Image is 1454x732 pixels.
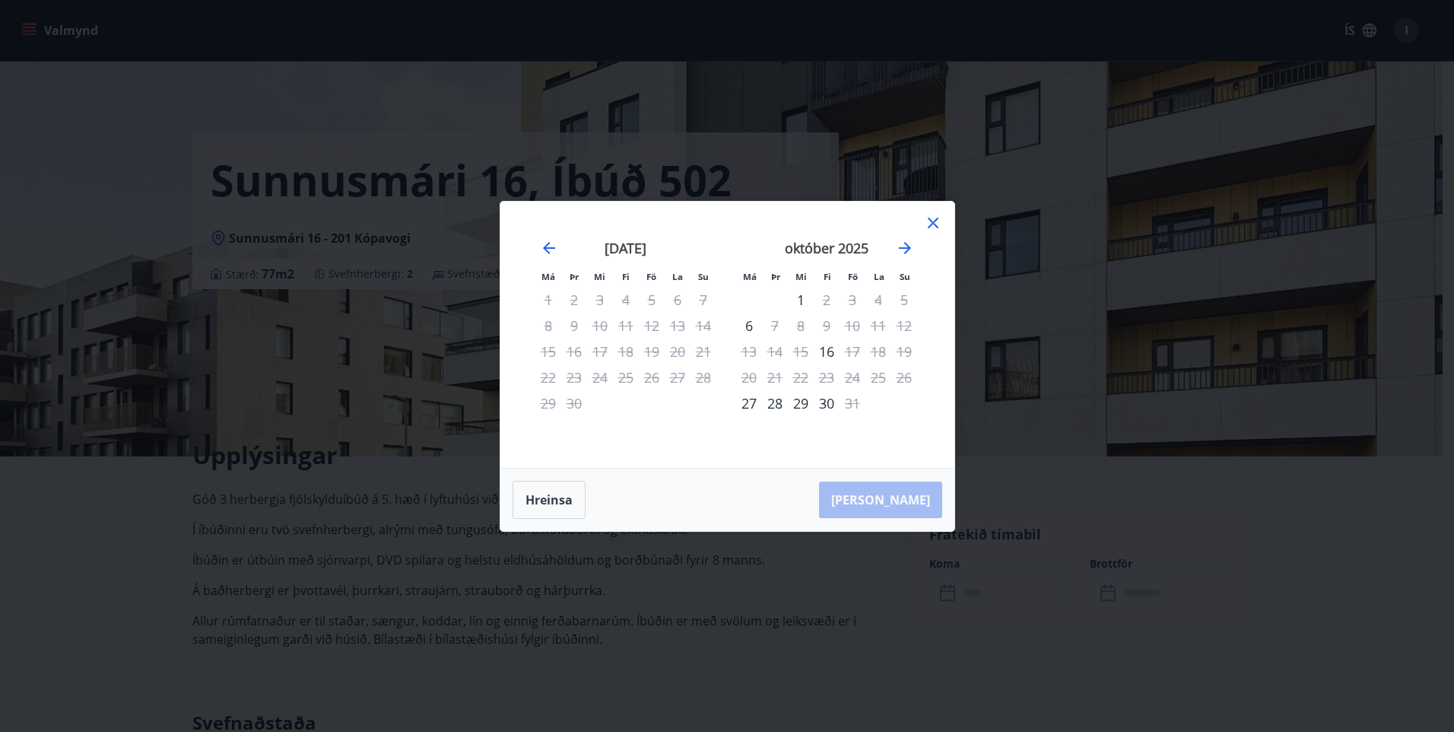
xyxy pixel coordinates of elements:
[814,313,840,339] td: Not available. fimmtudagur, 9. október 2025
[639,364,665,390] td: Not available. föstudagur, 26. september 2025
[535,390,561,416] td: Not available. mánudagur, 29. september 2025
[840,339,865,364] div: Aðeins útritun í boði
[891,364,917,390] td: Not available. sunnudagur, 26. október 2025
[535,364,561,390] td: Not available. mánudagur, 22. september 2025
[613,313,639,339] td: Not available. fimmtudagur, 11. september 2025
[795,271,807,282] small: Mi
[762,390,788,416] div: 28
[690,313,716,339] td: Not available. sunnudagur, 14. september 2025
[690,364,716,390] td: Not available. sunnudagur, 28. september 2025
[540,239,558,257] div: Move backward to switch to the previous month.
[513,481,586,519] button: Hreinsa
[788,390,814,416] td: miðvikudagur, 29. október 2025
[535,339,561,364] td: Not available. mánudagur, 15. september 2025
[891,339,917,364] td: Not available. sunnudagur, 19. október 2025
[865,313,891,339] td: Not available. laugardagur, 11. október 2025
[814,390,840,416] div: 30
[587,364,613,390] td: Not available. miðvikudagur, 24. september 2025
[613,364,639,390] td: Not available. fimmtudagur, 25. september 2025
[622,271,630,282] small: Fi
[865,287,891,313] td: Not available. laugardagur, 4. október 2025
[690,339,716,364] td: Not available. sunnudagur, 21. september 2025
[736,339,762,364] td: Not available. mánudagur, 13. október 2025
[788,287,814,313] div: Aðeins innritun í boði
[698,271,709,282] small: Su
[541,271,555,282] small: Má
[865,364,891,390] td: Not available. laugardagur, 25. október 2025
[874,271,884,282] small: La
[665,313,690,339] td: Not available. laugardagur, 13. september 2025
[736,390,762,416] div: Aðeins innritun í boði
[665,339,690,364] td: Not available. laugardagur, 20. september 2025
[840,287,865,313] td: Not available. föstudagur, 3. október 2025
[665,287,690,313] td: Not available. laugardagur, 6. september 2025
[814,287,840,313] td: Not available. fimmtudagur, 2. október 2025
[561,287,587,313] td: Not available. þriðjudagur, 2. september 2025
[840,364,865,390] td: Not available. föstudagur, 24. október 2025
[762,313,788,339] div: Aðeins útritun í boði
[788,364,814,390] td: Not available. miðvikudagur, 22. október 2025
[587,313,613,339] td: Not available. miðvikudagur, 10. september 2025
[587,339,613,364] td: Not available. miðvikudagur, 17. september 2025
[561,364,587,390] td: Not available. þriðjudagur, 23. september 2025
[865,339,891,364] td: Not available. laugardagur, 18. október 2025
[762,364,788,390] td: Not available. þriðjudagur, 21. október 2025
[896,239,914,257] div: Move forward to switch to the next month.
[736,390,762,416] td: mánudagur, 27. október 2025
[605,239,646,257] strong: [DATE]
[639,313,665,339] td: Not available. föstudagur, 12. september 2025
[788,390,814,416] div: 29
[561,339,587,364] td: Not available. þriðjudagur, 16. september 2025
[771,271,780,282] small: Þr
[561,390,587,416] td: Not available. þriðjudagur, 30. september 2025
[891,313,917,339] td: Not available. sunnudagur, 12. október 2025
[900,271,910,282] small: Su
[743,271,757,282] small: Má
[535,313,561,339] td: Not available. mánudagur, 8. september 2025
[814,339,840,364] div: Aðeins innritun í boði
[785,239,868,257] strong: október 2025
[891,287,917,313] td: Not available. sunnudagur, 5. október 2025
[788,313,814,339] td: Not available. miðvikudagur, 8. október 2025
[814,339,840,364] td: fimmtudagur, 16. október 2025
[840,313,865,339] td: Not available. föstudagur, 10. október 2025
[788,339,814,364] td: Not available. miðvikudagur, 15. október 2025
[814,287,840,313] div: Aðeins útritun í boði
[639,339,665,364] td: Not available. föstudagur, 19. september 2025
[762,390,788,416] td: þriðjudagur, 28. október 2025
[613,287,639,313] td: Not available. fimmtudagur, 4. september 2025
[736,364,762,390] td: Not available. mánudagur, 20. október 2025
[762,313,788,339] td: Not available. þriðjudagur, 7. október 2025
[788,287,814,313] td: miðvikudagur, 1. október 2025
[736,313,762,339] td: mánudagur, 6. október 2025
[594,271,605,282] small: Mi
[535,287,561,313] td: Not available. mánudagur, 1. september 2025
[561,313,587,339] td: Not available. þriðjudagur, 9. september 2025
[587,287,613,313] td: Not available. miðvikudagur, 3. september 2025
[736,313,762,339] div: Aðeins innritun í boði
[690,287,716,313] td: Not available. sunnudagur, 7. september 2025
[848,271,858,282] small: Fö
[814,364,840,390] td: Not available. fimmtudagur, 23. október 2025
[570,271,579,282] small: Þr
[840,390,865,416] div: Aðeins útritun í boði
[646,271,656,282] small: Fö
[672,271,683,282] small: La
[519,220,936,450] div: Calendar
[613,339,639,364] td: Not available. fimmtudagur, 18. september 2025
[665,364,690,390] td: Not available. laugardagur, 27. september 2025
[840,390,865,416] td: Not available. föstudagur, 31. október 2025
[824,271,831,282] small: Fi
[840,339,865,364] td: Not available. föstudagur, 17. október 2025
[639,287,665,313] td: Not available. föstudagur, 5. september 2025
[814,390,840,416] td: fimmtudagur, 30. október 2025
[762,339,788,364] td: Not available. þriðjudagur, 14. október 2025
